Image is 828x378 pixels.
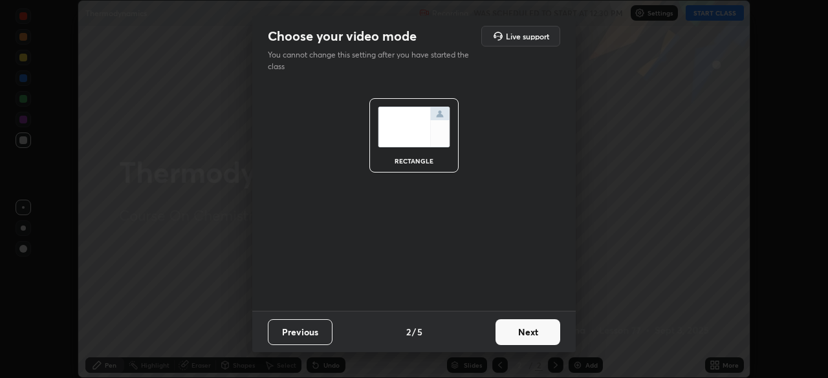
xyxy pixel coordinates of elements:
[268,28,417,45] h2: Choose your video mode
[406,325,411,339] h4: 2
[268,49,477,72] p: You cannot change this setting after you have started the class
[268,319,332,345] button: Previous
[417,325,422,339] h4: 5
[506,32,549,40] h5: Live support
[388,158,440,164] div: rectangle
[378,107,450,147] img: normalScreenIcon.ae25ed63.svg
[496,319,560,345] button: Next
[412,325,416,339] h4: /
